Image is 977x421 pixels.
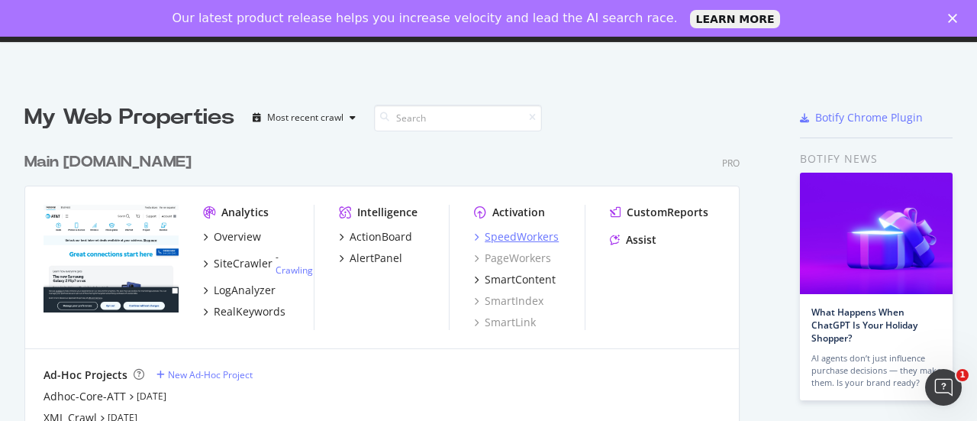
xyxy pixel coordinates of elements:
[357,205,418,220] div: Intelligence
[203,283,276,298] a: LogAnalyzer
[474,251,551,266] a: PageWorkers
[627,205,708,220] div: CustomReports
[722,157,740,170] div: Pro
[339,251,402,266] a: AlertPanel
[474,272,556,287] a: SmartContent
[474,229,559,245] a: SpeedWorkers
[214,304,285,319] div: RealKeywords
[610,205,708,220] a: CustomReports
[214,283,276,298] div: LogAnalyzer
[800,151,953,167] div: Botify news
[267,113,343,122] div: Most recent crawl
[485,229,559,245] div: SpeedWorkers
[350,229,412,245] div: ActionBoard
[339,229,412,245] a: ActionBoard
[610,232,656,248] a: Assist
[925,369,962,406] iframe: Intercom live chat
[800,173,953,294] img: What Happens When ChatGPT Is Your Holiday Shopper?
[24,102,234,133] div: My Web Properties
[626,232,656,248] div: Assist
[800,110,923,125] a: Botify Chrome Plugin
[24,151,198,173] a: Main [DOMAIN_NAME]
[203,304,285,319] a: RealKeywords
[811,352,941,389] div: AI agents don’t just influence purchase decisions — they make them. Is your brand ready?
[44,368,127,383] div: Ad-Hoc Projects
[247,105,362,130] button: Most recent crawl
[474,293,543,309] a: SmartIndex
[44,205,179,313] img: att.com
[221,205,269,220] div: Analytics
[276,264,313,277] a: Crawling
[374,105,542,131] input: Search
[948,14,963,23] div: Close
[690,10,781,28] a: LEARN MORE
[815,110,923,125] div: Botify Chrome Plugin
[24,151,192,173] div: Main [DOMAIN_NAME]
[276,251,313,277] div: -
[137,390,166,403] a: [DATE]
[350,251,402,266] div: AlertPanel
[214,256,272,271] div: SiteCrawler
[474,315,536,330] a: SmartLink
[492,205,545,220] div: Activation
[485,272,556,287] div: SmartContent
[203,229,261,245] a: Overview
[214,229,261,245] div: Overview
[168,368,253,381] div: New Ad-Hoc Project
[173,11,678,26] div: Our latest product release helps you increase velocity and lead the AI search race.
[811,306,917,345] a: What Happens When ChatGPT Is Your Holiday Shopper?
[956,369,969,381] span: 1
[44,389,126,404] a: Adhoc-Core-ATT
[156,368,253,381] a: New Ad-Hoc Project
[203,251,313,277] a: SiteCrawler- Crawling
